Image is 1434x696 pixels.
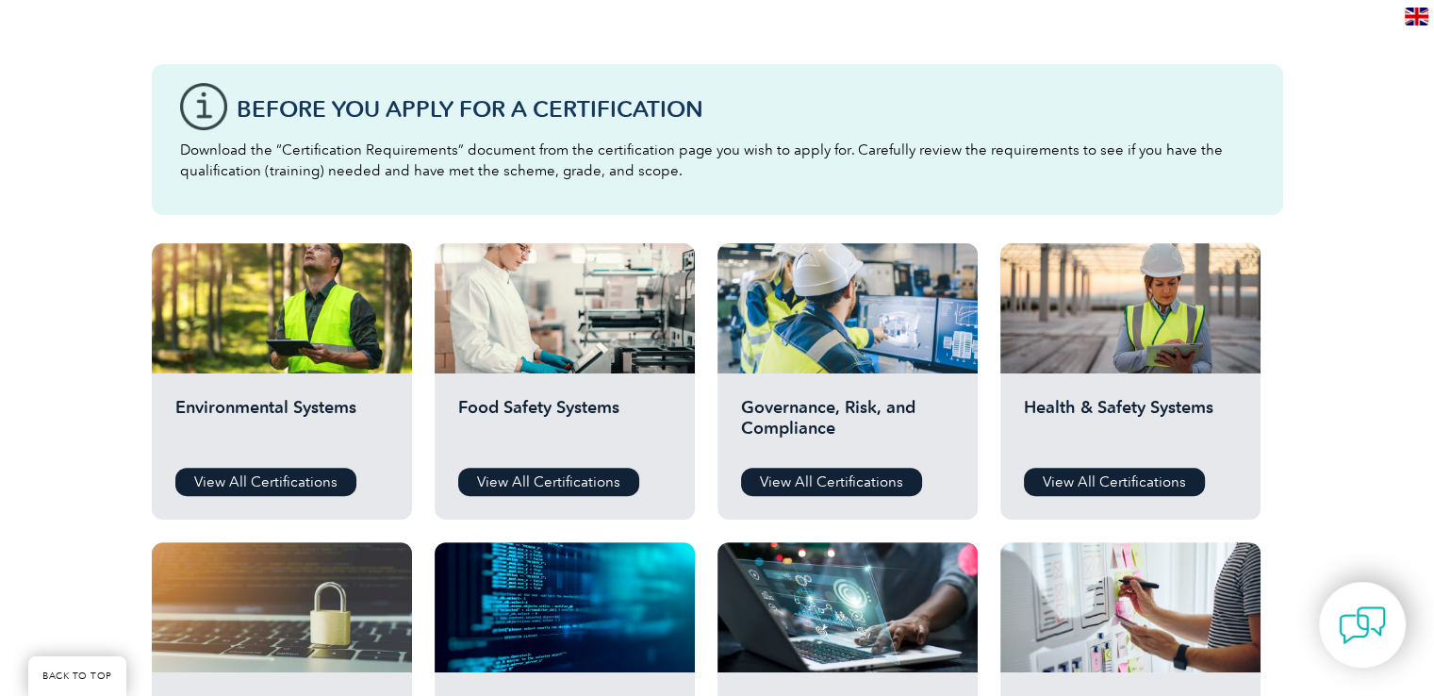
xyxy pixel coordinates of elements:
a: View All Certifications [1024,468,1205,496]
h2: Environmental Systems [175,397,388,454]
h3: Before You Apply For a Certification [237,97,1255,121]
a: View All Certifications [741,468,922,496]
p: Download the “Certification Requirements” document from the certification page you wish to apply ... [180,140,1255,181]
h2: Food Safety Systems [458,397,671,454]
a: View All Certifications [458,468,639,496]
h2: Governance, Risk, and Compliance [741,397,954,454]
img: en [1405,8,1428,25]
a: BACK TO TOP [28,656,126,696]
a: View All Certifications [175,468,356,496]
img: contact-chat.png [1339,602,1386,649]
h2: Health & Safety Systems [1024,397,1237,454]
